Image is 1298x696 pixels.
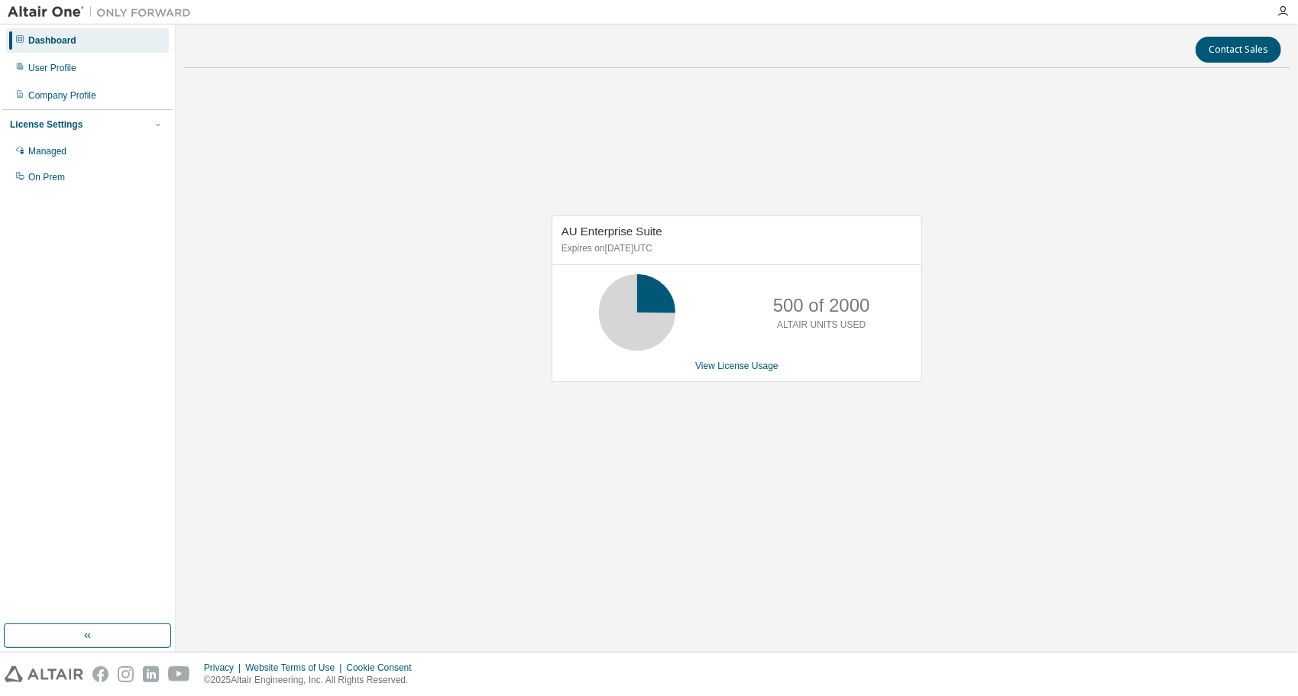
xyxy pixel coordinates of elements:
[143,666,159,682] img: linkedin.svg
[773,293,870,319] p: 500 of 2000
[5,666,83,682] img: altair_logo.svg
[562,242,908,255] p: Expires on [DATE] UTC
[1196,37,1281,63] button: Contact Sales
[346,662,420,674] div: Cookie Consent
[777,319,866,332] p: ALTAIR UNITS USED
[28,145,66,157] div: Managed
[695,361,778,371] a: View License Usage
[28,34,76,47] div: Dashboard
[562,225,662,238] span: AU Enterprise Suite
[204,662,245,674] div: Privacy
[28,171,65,183] div: On Prem
[92,666,108,682] img: facebook.svg
[168,666,190,682] img: youtube.svg
[8,5,199,20] img: Altair One
[245,662,346,674] div: Website Terms of Use
[28,89,96,102] div: Company Profile
[10,118,83,131] div: License Settings
[118,666,134,682] img: instagram.svg
[28,62,76,74] div: User Profile
[204,674,421,687] p: © 2025 Altair Engineering, Inc. All Rights Reserved.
